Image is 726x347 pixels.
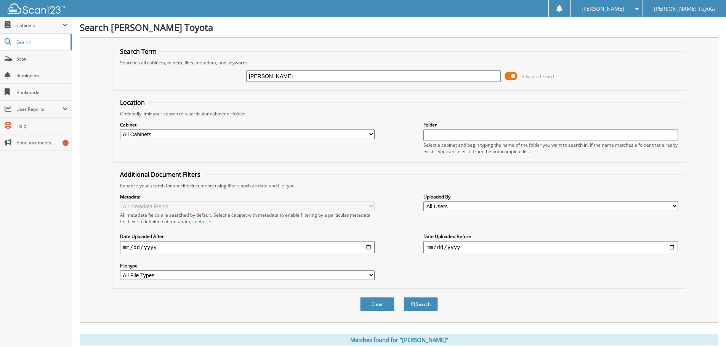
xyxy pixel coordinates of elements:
[80,21,718,34] h1: Search [PERSON_NAME] Toyota
[116,110,682,117] div: Optionally limit your search to a particular cabinet or folder
[116,47,160,56] legend: Search Term
[63,140,69,146] div: 8
[16,56,68,62] span: Scan
[16,106,63,112] span: User Reports
[654,6,715,11] span: [PERSON_NAME] Toyota
[404,297,438,311] button: Search
[8,3,65,14] img: scan123-logo-white.svg
[423,233,678,240] label: Date Uploaded Before
[16,39,67,45] span: Search
[423,241,678,253] input: end
[116,59,682,66] div: Searches all cabinets, folders, files, metadata, and keywords
[423,122,678,128] label: Folder
[120,212,375,225] div: All metadata fields are searched by default. Select a cabinet with metadata to enable filtering b...
[16,89,68,96] span: Bookmarks
[16,22,63,29] span: Cabinets
[116,182,682,189] div: Enhance your search for specific documents using filters such as date and file type.
[120,241,375,253] input: start
[522,74,556,79] span: Advanced Search
[116,170,204,179] legend: Additional Document Filters
[80,334,718,345] div: Matches found for "[PERSON_NAME]"
[16,139,68,146] span: Announcements
[120,262,375,269] label: File type
[200,218,210,225] a: here
[423,193,678,200] label: Uploaded By
[423,142,678,155] div: Select a cabinet and begin typing the name of the folder you want to search in. If the name match...
[360,297,394,311] button: Clear
[582,6,624,11] span: [PERSON_NAME]
[120,193,375,200] label: Metadata
[120,233,375,240] label: Date Uploaded After
[120,122,375,128] label: Cabinet
[116,98,149,107] legend: Location
[16,123,68,129] span: Help
[16,72,68,79] span: Reminders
